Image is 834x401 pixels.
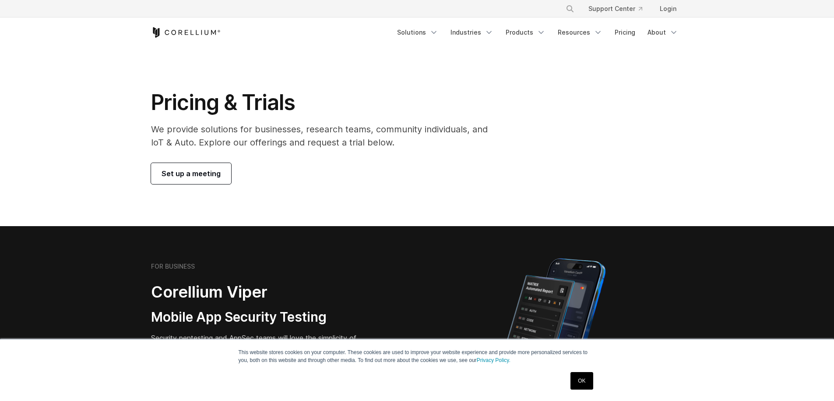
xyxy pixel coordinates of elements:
a: Solutions [392,25,443,40]
a: Corellium Home [151,27,221,38]
a: Resources [552,25,608,40]
span: Set up a meeting [162,168,221,179]
a: Set up a meeting [151,163,231,184]
div: Navigation Menu [392,25,683,40]
a: Login [653,1,683,17]
a: OK [570,372,593,390]
div: Navigation Menu [555,1,683,17]
p: Security pentesting and AppSec teams will love the simplicity of automated report generation comb... [151,333,375,364]
h6: FOR BUSINESS [151,263,195,270]
a: Privacy Policy. [477,357,510,363]
h1: Pricing & Trials [151,89,500,116]
a: About [642,25,683,40]
h2: Corellium Viper [151,282,375,302]
a: Industries [445,25,499,40]
a: Support Center [581,1,649,17]
p: We provide solutions for businesses, research teams, community individuals, and IoT & Auto. Explo... [151,123,500,149]
a: Pricing [609,25,640,40]
p: This website stores cookies on your computer. These cookies are used to improve your website expe... [239,348,596,364]
a: Products [500,25,551,40]
h3: Mobile App Security Testing [151,309,375,326]
button: Search [562,1,578,17]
